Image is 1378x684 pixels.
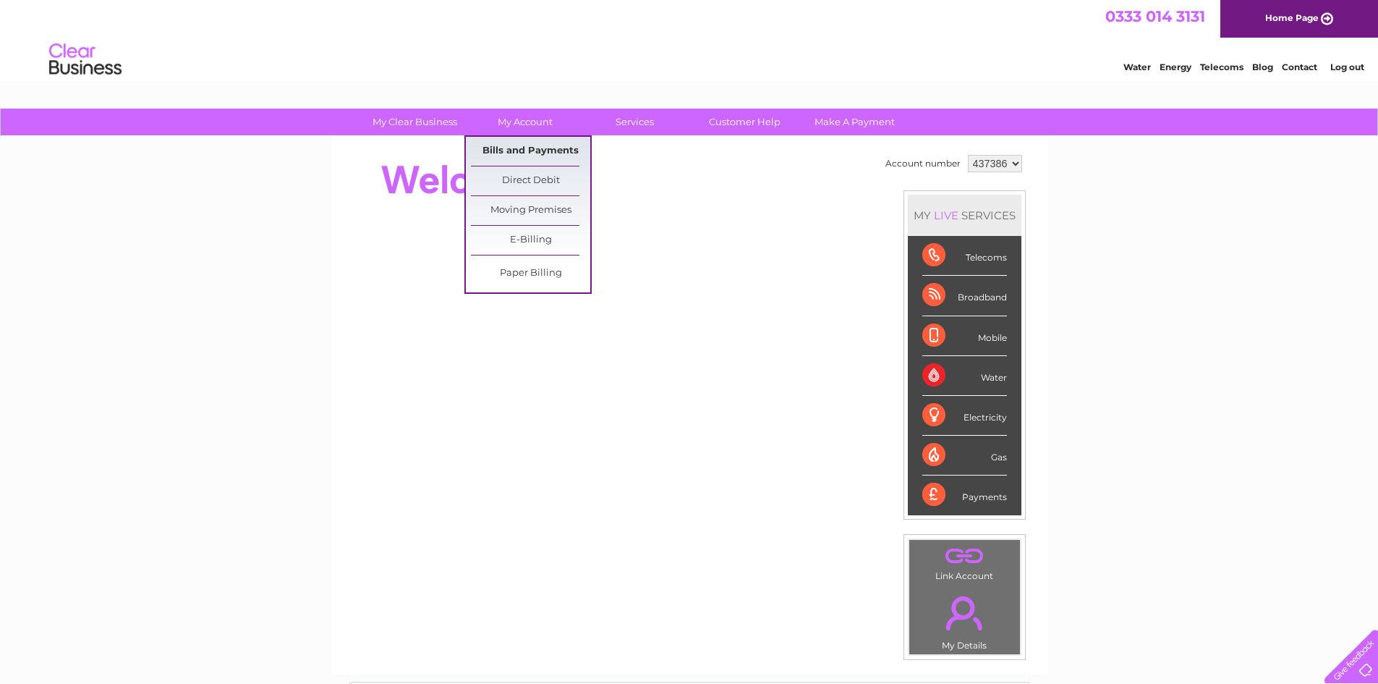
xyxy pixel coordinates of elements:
a: My Clear Business [355,109,475,135]
div: Payments [922,476,1007,515]
a: Direct Debit [471,166,590,195]
a: Blog [1252,62,1273,72]
a: Water [1123,62,1151,72]
a: Energy [1160,62,1191,72]
div: LIVE [931,208,961,222]
a: Bills and Payments [471,137,590,166]
a: 0333 014 3131 [1105,7,1205,25]
div: Gas [922,436,1007,476]
a: Moving Premises [471,196,590,225]
div: Telecoms [922,236,1007,276]
div: Water [922,356,1007,396]
div: Clear Business is a trading name of Verastar Limited (registered in [GEOGRAPHIC_DATA] No. 3667643... [348,8,1032,70]
a: Customer Help [685,109,804,135]
a: . [913,544,1016,569]
div: MY SERVICES [908,195,1021,236]
a: . [913,588,1016,638]
a: Telecoms [1200,62,1243,72]
td: Account number [882,151,964,176]
td: My Details [909,584,1021,655]
div: Mobile [922,316,1007,356]
a: Contact [1282,62,1317,72]
a: Paper Billing [471,259,590,288]
a: Services [575,109,694,135]
a: E-Billing [471,226,590,255]
td: Link Account [909,539,1021,585]
div: Electricity [922,396,1007,436]
img: logo.png [48,38,122,82]
a: Make A Payment [795,109,914,135]
div: Broadband [922,276,1007,316]
a: My Account [465,109,584,135]
a: Log out [1330,62,1364,72]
